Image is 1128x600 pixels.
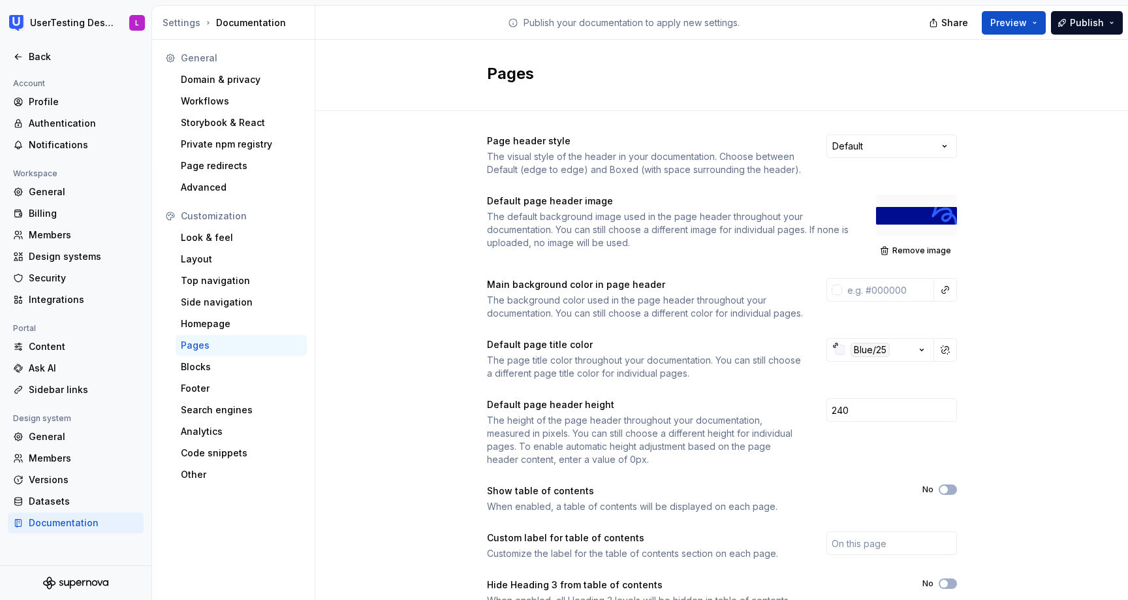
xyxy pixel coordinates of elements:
[3,8,149,37] button: UserTesting Design SystemL
[181,159,302,172] div: Page redirects
[826,531,957,555] input: On this page
[181,210,302,223] div: Customization
[29,362,138,375] div: Ask AI
[8,469,144,490] a: Versions
[176,155,307,176] a: Page redirects
[8,76,50,91] div: Account
[8,358,144,379] a: Ask AI
[176,421,307,442] a: Analytics
[487,354,803,380] div: The page title color throughout your documentation. You can still choose a different page title c...
[176,227,307,248] a: Look & feel
[176,270,307,291] a: Top navigation
[181,116,302,129] div: Storybook & React
[8,166,63,182] div: Workspace
[8,46,144,67] a: Back
[135,18,139,28] div: L
[176,443,307,464] a: Code snippets
[851,343,890,357] div: Blue/25
[487,500,899,513] div: When enabled, a table of contents will be displayed on each page.
[487,195,853,208] div: Default page header image
[163,16,200,29] button: Settings
[8,289,144,310] a: Integrations
[487,414,803,466] div: The height of the page header throughout your documentation, measured in pixels. You can still ch...
[487,278,803,291] div: Main background color in page header
[181,274,302,287] div: Top navigation
[176,335,307,356] a: Pages
[181,52,302,65] div: General
[29,430,138,443] div: General
[8,513,144,533] a: Documentation
[990,16,1027,29] span: Preview
[181,95,302,108] div: Workflows
[29,272,138,285] div: Security
[181,425,302,438] div: Analytics
[8,246,144,267] a: Design systems
[181,382,302,395] div: Footer
[8,448,144,469] a: Members
[892,245,951,256] span: Remove image
[181,138,302,151] div: Private npm registry
[176,356,307,377] a: Blocks
[30,16,114,29] div: UserTesting Design System
[29,117,138,130] div: Authentication
[842,278,934,302] input: e.g. #000000
[181,253,302,266] div: Layout
[181,468,302,481] div: Other
[487,150,803,176] div: The visual style of the header in your documentation. Choose between Default (edge to edge) and B...
[1070,16,1104,29] span: Publish
[181,317,302,330] div: Homepage
[29,383,138,396] div: Sidebar links
[941,16,968,29] span: Share
[29,516,138,529] div: Documentation
[181,339,302,352] div: Pages
[1051,11,1123,35] button: Publish
[29,293,138,306] div: Integrations
[29,185,138,198] div: General
[876,242,957,260] button: Remove image
[8,91,144,112] a: Profile
[181,360,302,373] div: Blocks
[9,15,25,31] img: 41adf70f-fc1c-4662-8e2d-d2ab9c673b1b.png
[487,531,803,545] div: Custom label for table of contents
[29,95,138,108] div: Profile
[982,11,1046,35] button: Preview
[922,578,933,589] label: No
[487,578,899,592] div: Hide Heading 3 from table of contents
[487,210,853,249] div: The default background image used in the page header throughout your documentation. You can still...
[487,547,803,560] div: Customize the label for the table of contents section on each page.
[176,112,307,133] a: Storybook & React
[176,249,307,270] a: Layout
[176,313,307,334] a: Homepage
[29,452,138,465] div: Members
[922,11,977,35] button: Share
[176,91,307,112] a: Workflows
[487,63,941,84] h2: Pages
[29,473,138,486] div: Versions
[181,296,302,309] div: Side navigation
[176,400,307,420] a: Search engines
[176,378,307,399] a: Footer
[176,69,307,90] a: Domain & privacy
[176,177,307,198] a: Advanced
[29,340,138,353] div: Content
[181,181,302,194] div: Advanced
[181,403,302,417] div: Search engines
[8,203,144,224] a: Billing
[8,379,144,400] a: Sidebar links
[29,207,138,220] div: Billing
[29,138,138,151] div: Notifications
[29,50,138,63] div: Back
[524,16,740,29] p: Publish your documentation to apply new settings.
[487,134,803,148] div: Page header style
[8,426,144,447] a: General
[8,336,144,357] a: Content
[181,73,302,86] div: Domain & privacy
[8,182,144,202] a: General
[29,250,138,263] div: Design systems
[8,225,144,245] a: Members
[8,268,144,289] a: Security
[487,338,803,351] div: Default page title color
[29,229,138,242] div: Members
[487,398,803,411] div: Default page header height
